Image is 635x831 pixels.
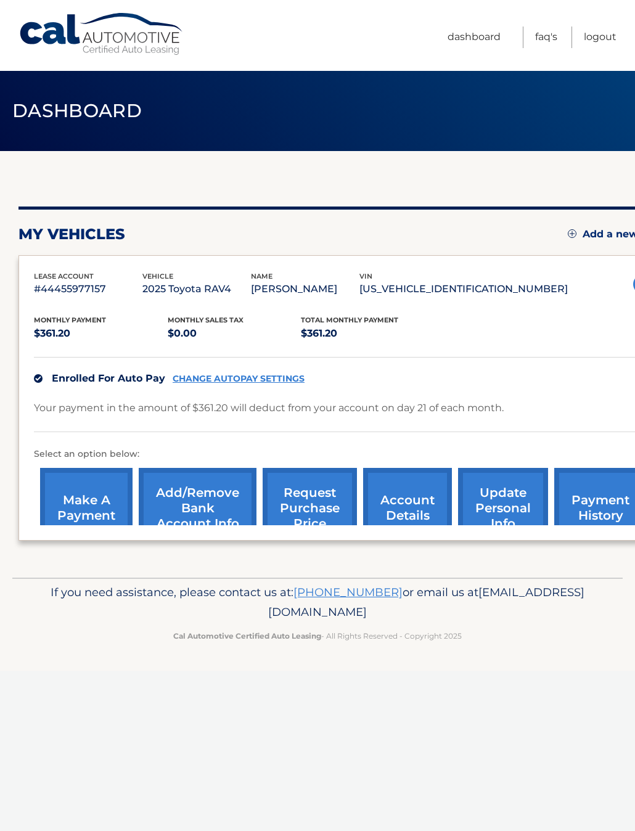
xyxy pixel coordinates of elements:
p: 2025 Toyota RAV4 [142,280,251,298]
p: $361.20 [34,325,168,342]
span: Total Monthly Payment [301,316,398,324]
strong: Cal Automotive Certified Auto Leasing [173,631,321,641]
img: add.svg [568,229,576,238]
span: Monthly Payment [34,316,106,324]
p: - All Rights Reserved - Copyright 2025 [31,629,604,642]
span: Enrolled For Auto Pay [52,372,165,384]
a: Add/Remove bank account info [139,468,256,549]
span: name [251,272,272,280]
p: $361.20 [301,325,435,342]
a: account details [363,468,452,549]
a: CHANGE AUTOPAY SETTINGS [173,374,305,384]
p: If you need assistance, please contact us at: or email us at [31,583,604,622]
a: Logout [584,27,617,48]
span: vehicle [142,272,173,280]
a: request purchase price [263,468,357,549]
img: check.svg [34,374,43,383]
a: Dashboard [448,27,501,48]
p: $0.00 [168,325,301,342]
a: [PHONE_NUMBER] [293,585,403,599]
span: Dashboard [12,99,142,122]
p: [PERSON_NAME] [251,280,359,298]
a: FAQ's [535,27,557,48]
span: vin [359,272,372,280]
a: make a payment [40,468,133,549]
span: Monthly sales Tax [168,316,244,324]
p: [US_VEHICLE_IDENTIFICATION_NUMBER] [359,280,568,298]
a: update personal info [458,468,548,549]
a: Cal Automotive [18,12,185,56]
h2: my vehicles [18,225,125,244]
span: lease account [34,272,94,280]
p: #44455977157 [34,280,142,298]
p: Your payment in the amount of $361.20 will deduct from your account on day 21 of each month. [34,399,504,417]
